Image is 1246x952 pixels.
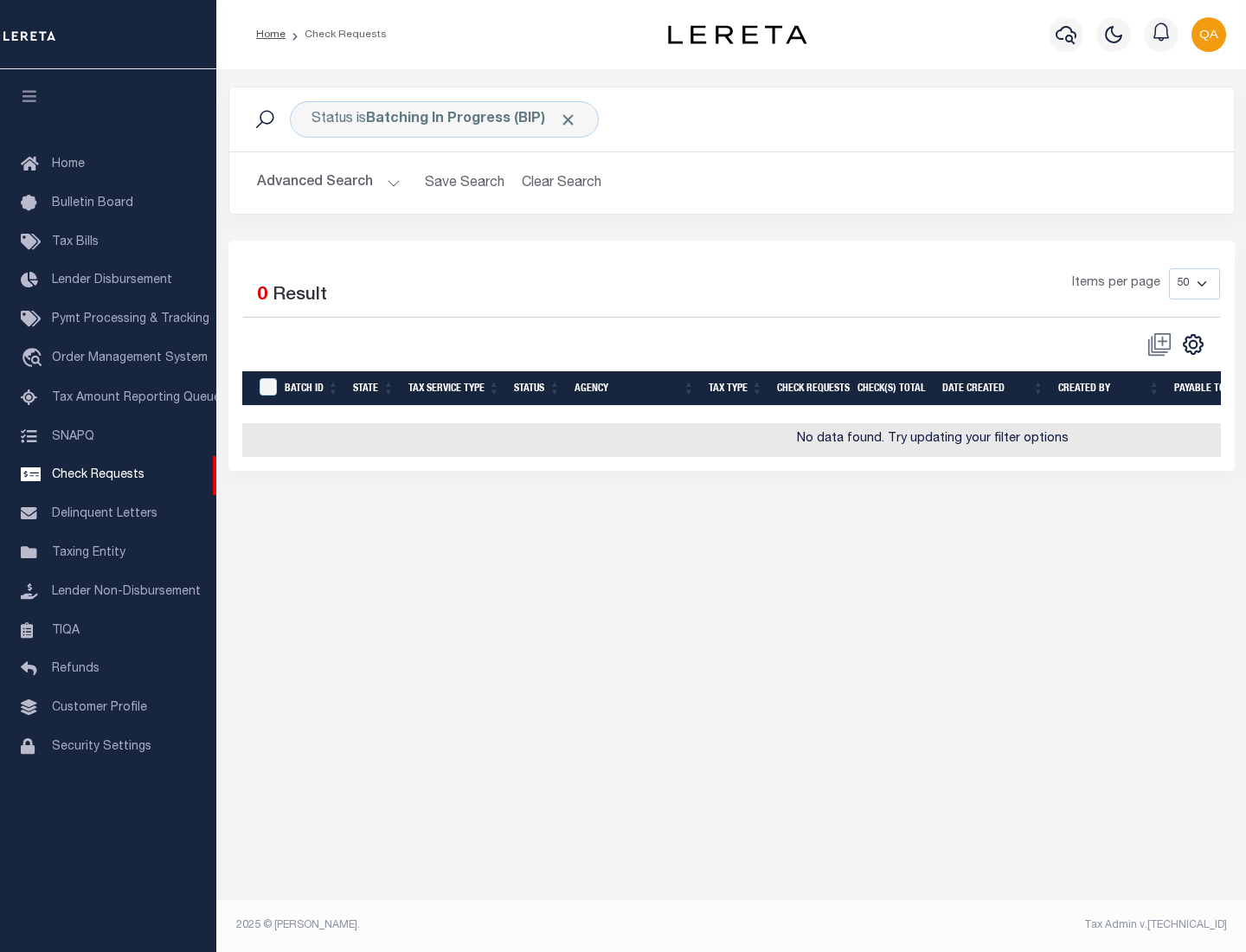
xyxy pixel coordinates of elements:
th: Status: activate to sort column ascending [507,371,568,407]
th: Date Created: activate to sort column ascending [935,371,1051,407]
span: Tax Bills [52,236,99,248]
b: Batching In Progress (BIP) [366,113,577,126]
a: Home [256,29,286,40]
button: Save Search [414,166,515,200]
th: Tax Service Type: activate to sort column ascending [401,371,507,407]
span: Tax Amount Reporting Queue [52,392,221,404]
span: Lender Disbursement [52,274,172,286]
span: Home [52,158,85,170]
th: Check(s) Total [851,371,935,407]
i: travel_explore [21,348,48,370]
span: Security Settings [52,741,151,753]
img: logo-dark.svg [668,25,806,44]
span: 0 [257,286,267,305]
span: TIQA [52,624,80,636]
th: Check Requests [770,371,851,407]
div: Status is [290,101,599,138]
span: Items per page [1072,274,1160,293]
span: Pymt Processing & Tracking [52,313,209,325]
th: Batch Id: activate to sort column ascending [278,371,346,407]
span: Lender Non-Disbursement [52,586,201,598]
th: State: activate to sort column ascending [346,371,401,407]
span: Taxing Entity [52,547,125,559]
span: Order Management System [52,352,208,364]
span: Click to Remove [559,111,577,129]
div: Tax Admin v.[TECHNICAL_ID] [744,917,1227,933]
label: Result [273,282,327,310]
button: Clear Search [515,166,609,200]
span: Customer Profile [52,702,147,714]
th: Created By: activate to sort column ascending [1051,371,1167,407]
th: Tax Type: activate to sort column ascending [702,371,770,407]
li: Check Requests [286,27,387,42]
span: Bulletin Board [52,197,133,209]
div: 2025 © [PERSON_NAME]. [223,917,732,933]
img: svg+xml;base64,PHN2ZyB4bWxucz0iaHR0cDovL3d3dy53My5vcmcvMjAwMC9zdmciIHBvaW50ZXItZXZlbnRzPSJub25lIi... [1191,17,1226,52]
span: Check Requests [52,469,145,481]
th: Agency: activate to sort column ascending [568,371,702,407]
span: Delinquent Letters [52,508,157,520]
button: Advanced Search [257,166,401,200]
span: SNAPQ [52,430,94,442]
span: Refunds [52,663,100,675]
